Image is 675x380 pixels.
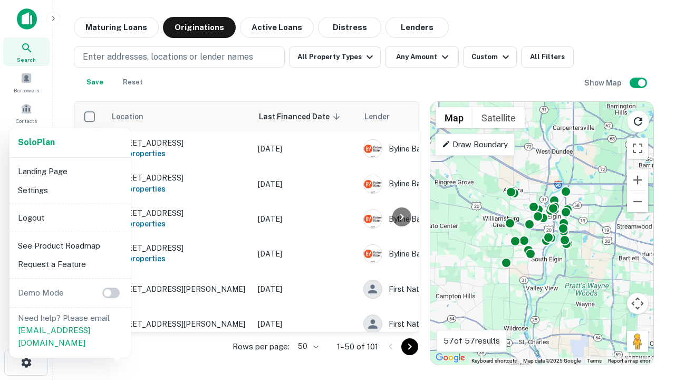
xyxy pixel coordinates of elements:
li: Settings [14,181,127,200]
li: Logout [14,208,127,227]
a: SoloPlan [18,136,55,149]
strong: Solo Plan [18,137,55,147]
li: See Product Roadmap [14,236,127,255]
li: Landing Page [14,162,127,181]
iframe: Chat Widget [622,296,675,346]
p: Demo Mode [14,287,68,299]
li: Request a Feature [14,255,127,274]
p: Need help? Please email [18,312,122,349]
a: [EMAIL_ADDRESS][DOMAIN_NAME] [18,326,90,347]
